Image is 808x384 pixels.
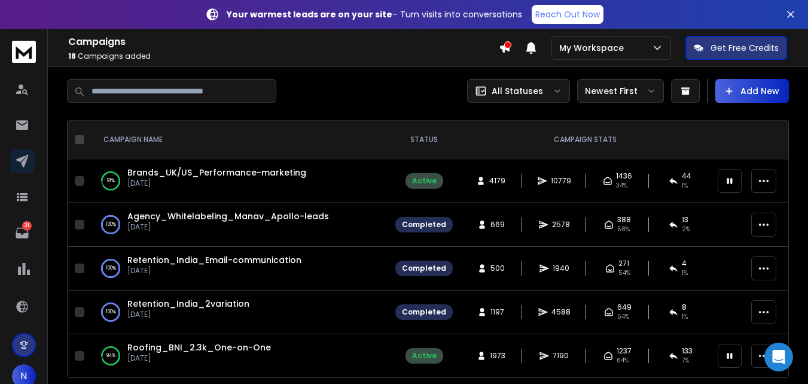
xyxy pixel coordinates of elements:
p: 100 % [106,219,116,231]
span: 1 % [682,312,688,322]
span: 7 % [682,356,689,365]
td: 100%Retention_India_2variation[DATE] [89,291,388,334]
p: [DATE] [127,266,301,276]
span: 58 % [617,225,630,234]
span: 1940 [553,264,569,273]
span: 44 [682,171,691,181]
p: [DATE] [127,353,271,363]
button: Add New [715,79,789,103]
p: Campaigns added [68,52,499,61]
span: 649 [617,303,632,312]
h1: Campaigns [68,35,499,49]
div: Active [412,351,437,361]
a: Roofing_BNI_2.3k_One-on-One [127,341,271,353]
p: – Turn visits into conversations [227,8,522,20]
p: 100 % [106,262,116,274]
span: 500 [490,264,505,273]
p: 31 [22,221,32,231]
button: Get Free Credits [685,36,787,60]
span: 4179 [489,176,505,186]
div: Completed [402,307,446,317]
a: Agency_Whitelabeling_Manav_Apollo-leads [127,210,329,222]
img: logo [12,41,36,63]
span: 1436 [616,171,632,181]
td: 100%Retention_India_Email-communication[DATE] [89,247,388,291]
p: Reach Out Now [535,8,600,20]
div: Open Intercom Messenger [764,343,793,371]
span: 7190 [553,351,569,361]
span: 4588 [551,307,571,317]
th: STATUS [388,120,460,159]
span: 1 % [682,268,688,278]
span: 1 % [682,181,688,191]
td: 94%Roofing_BNI_2.3k_One-on-One[DATE] [89,334,388,378]
a: Brands_UK/US_Performance-marketing [127,167,306,179]
span: 133 [682,346,693,356]
a: Retention_India_Email-communication [127,254,301,266]
span: 8 [682,303,687,312]
span: 2578 [552,220,570,229]
a: Retention_India_2variation [127,298,249,310]
p: [DATE] [127,179,306,188]
td: 91%Brands_UK/US_Performance-marketing[DATE] [89,159,388,203]
span: 4 [682,259,687,268]
span: 669 [490,220,505,229]
span: 64 % [617,356,629,365]
p: 94 % [106,350,115,362]
p: My Workspace [559,42,629,54]
td: 100%Agency_Whitelabeling_Manav_Apollo-leads[DATE] [89,203,388,247]
span: 1973 [490,351,505,361]
div: Completed [402,264,446,273]
span: 54 % [618,268,630,278]
p: [DATE] [127,222,329,232]
strong: Your warmest leads are on your site [227,8,392,20]
th: CAMPAIGN STATS [460,120,711,159]
p: 91 % [107,175,115,187]
span: 1197 [490,307,504,317]
span: 34 % [616,181,627,191]
p: 100 % [106,306,116,318]
span: 1237 [617,346,632,356]
p: All Statuses [492,85,543,97]
button: Newest First [577,79,664,103]
span: 13 [682,215,688,225]
a: 31 [10,221,34,245]
div: Completed [402,220,446,229]
span: 18 [68,51,76,61]
div: Active [412,176,437,186]
p: Get Free Credits [711,42,779,54]
span: 2 % [682,225,690,234]
span: 388 [617,215,631,225]
p: [DATE] [127,310,249,319]
th: CAMPAIGN NAME [89,120,388,159]
span: 10779 [551,176,571,186]
span: 271 [618,259,629,268]
span: 54 % [617,312,629,322]
a: Reach Out Now [532,5,603,24]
